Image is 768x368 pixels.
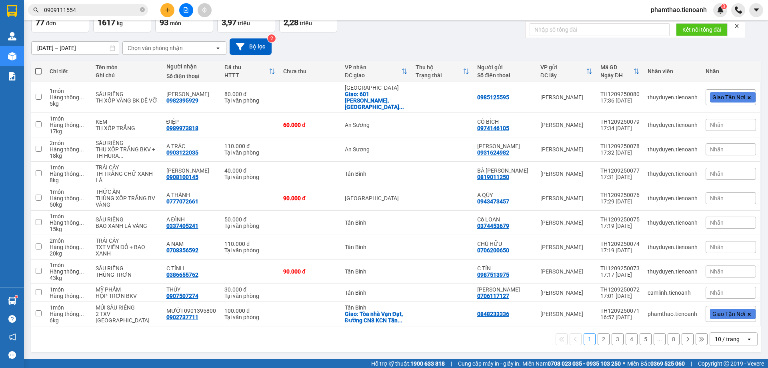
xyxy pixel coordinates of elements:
div: [PERSON_NAME] [540,122,592,128]
span: 3 [722,4,725,9]
div: THÙNG XỐP TRẮNG BV VÀNG [96,195,158,208]
span: question-circle [8,315,16,323]
div: TRÁI CÂY [96,164,158,171]
div: TH1209250074 [600,241,640,247]
span: Nhãn [710,219,724,226]
strong: 0369 525 060 [650,360,685,367]
img: warehouse-icon [8,32,16,40]
th: Toggle SortBy [596,61,644,82]
div: Tại văn phòng [224,149,275,156]
div: 0337405241 [166,223,198,229]
div: An Sương [345,146,408,153]
div: C VÂN [166,91,217,97]
div: thuyduyen.tienoanh [648,219,698,226]
div: [GEOGRAPHIC_DATA] [345,195,408,201]
div: 1 món [50,213,88,219]
div: ĐC lấy [540,72,586,78]
div: 0985125595 [477,94,509,101]
div: A NAM [166,241,217,247]
span: phamthao.tienoanh [644,5,713,15]
div: 90.000 đ [283,268,337,275]
th: Toggle SortBy [341,61,412,82]
div: Tân Bình [345,268,408,275]
div: Cô LOAN [477,216,532,223]
div: thuyduyen.tienoanh [648,171,698,177]
span: close-circle [140,7,145,12]
div: SẦU RIÊNG [96,91,158,97]
div: [PERSON_NAME] [540,195,592,201]
span: close [734,23,740,29]
button: ... [654,333,666,345]
div: 0931624982 [477,149,509,156]
div: phamthao.tienoanh [648,311,698,317]
div: 0819011250 [477,174,509,180]
th: Toggle SortBy [220,61,279,82]
div: 0848233336 [477,311,509,317]
span: 2,28 [284,18,298,27]
span: ... [79,94,84,101]
span: 93 [160,18,168,27]
div: TH1209250077 [600,167,640,174]
span: triệu [300,20,312,26]
div: 1 món [50,115,88,122]
div: KEM [96,119,158,125]
sup: 1 [15,296,18,298]
div: Giao: 601 Đỗ Xuân Hợp, Phường Phước Long B, Thành phố Thủ Đức, Thành phố Hồ Chí Minh [345,91,408,110]
button: 3 [612,333,624,345]
div: thuyduyen.tienoanh [648,146,698,153]
span: copyright [724,361,729,366]
div: 0982395929 [166,97,198,104]
div: SẦU RIÊNG [96,140,158,146]
span: đơn [46,20,56,26]
div: MƯỜI 0901395800 [166,308,217,314]
div: TRẦN THỦY [477,286,532,293]
div: Tại văn phòng [224,97,275,104]
div: Tại văn phòng [224,314,275,320]
span: Giao Tận Nơi [712,310,745,318]
div: ĐIỆP [166,119,217,125]
div: thuyduyen.tienoanh [648,122,698,128]
span: search [33,7,39,13]
span: Nhãn [710,268,724,275]
div: MÚI SẦU RIÊNG [96,304,158,311]
span: Nhãn [710,146,724,153]
div: 8 kg [50,177,88,183]
div: Giao: Tòa nhà Vạn Đạt, Đường CN8 KCN Tân Bình, P, Tây Thạnh, Tân Phú, Hồ Chí Minh [345,311,408,324]
div: Tân Bình [345,304,408,311]
div: 0943473457 [477,198,509,205]
span: ... [398,317,402,324]
div: 80.000 đ [224,91,275,97]
div: [PERSON_NAME] [540,94,592,101]
div: 2 TXV DC [96,311,158,324]
div: 17:19 [DATE] [600,247,640,253]
div: 18 kg [50,153,88,159]
img: phone-icon [735,6,742,14]
span: ... [79,293,84,299]
span: plus [165,7,170,13]
button: 1 [584,333,596,345]
div: 1 món [50,88,88,94]
div: Hàng thông thường [50,122,88,128]
div: VP nhận [345,64,401,70]
div: Tại văn phòng [224,247,275,253]
div: TH1209250076 [600,192,640,198]
div: A ĐÌNH [166,216,217,223]
div: 1 món [50,164,88,171]
span: message [8,351,16,359]
div: VP gửi [540,64,586,70]
div: 0374453679 [477,223,509,229]
div: 15 kg [50,226,88,232]
div: Tân Bình [345,171,408,177]
div: 20 kg [50,250,88,257]
div: Chi tiết [50,68,88,74]
div: Hàng thông thường [50,219,88,226]
div: 0777072661 [166,198,198,205]
div: THỦY [166,286,217,293]
div: Đã thu [224,64,269,70]
div: Hàng thông thường [50,293,88,299]
div: BAO XANH LÁ VÀNG [96,223,158,229]
div: TH1209250072 [600,286,640,293]
span: ⚪️ [623,362,625,365]
div: SẦU RIÊNG [96,216,158,223]
div: Hàng thông thường [50,146,88,153]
